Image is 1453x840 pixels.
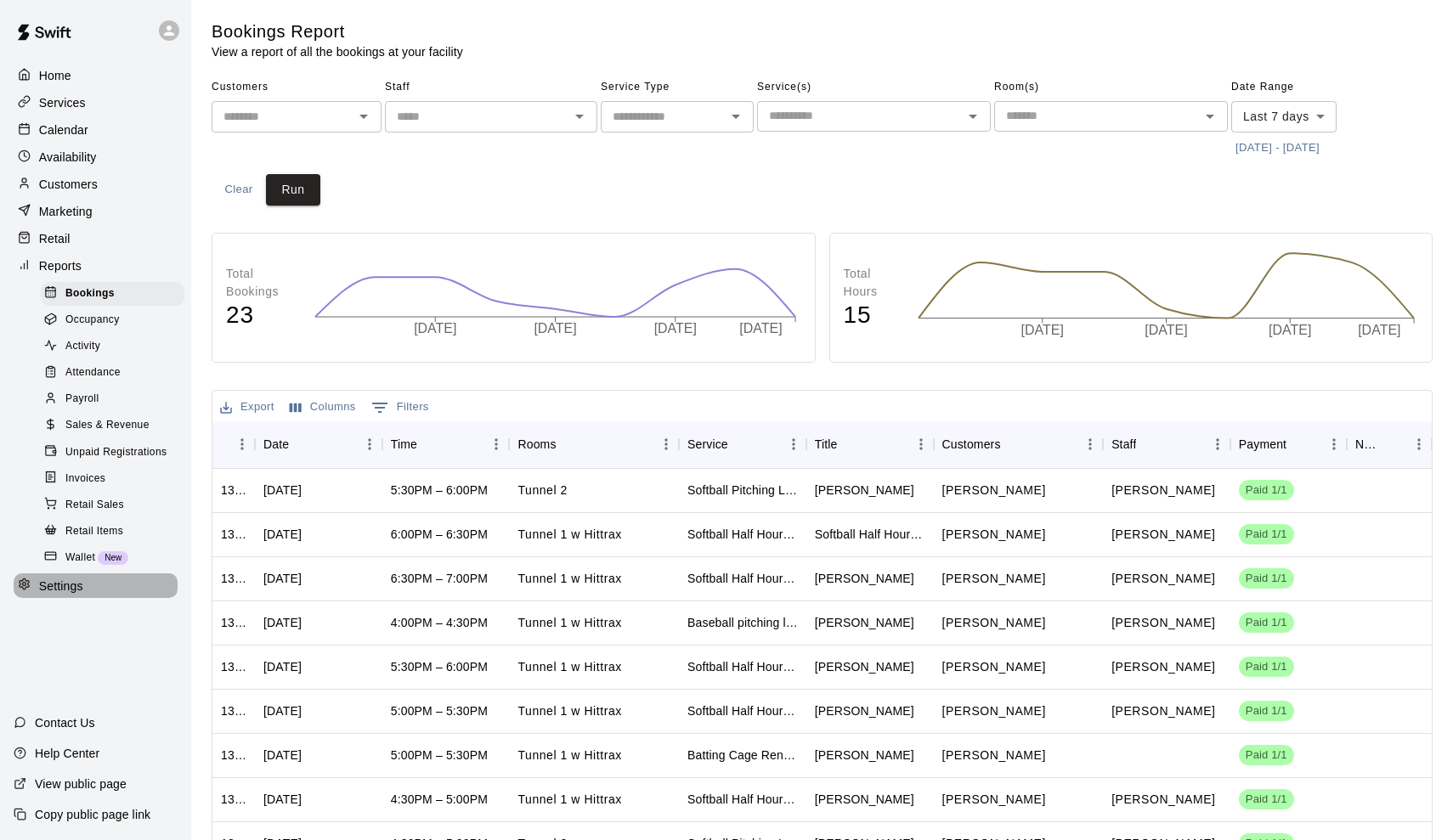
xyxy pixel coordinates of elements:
[687,570,798,587] div: Softball Half Hour Hitting or Fielding Lesson with Jaden
[41,518,191,544] a: Retail Items
[41,307,191,333] a: Occupancy
[41,360,191,386] a: Attendance
[65,364,121,381] span: Attendance
[391,702,488,719] div: 5:00PM – 5:30PM
[1111,658,1215,676] p: Jaden Goodwin
[39,230,71,247] p: Retail
[1111,570,1215,588] p: Jaden Goodwin
[221,570,246,587] div: 1324557
[724,104,748,128] button: Open
[41,334,191,360] a: Activity
[14,573,178,599] a: Settings
[226,301,297,330] h4: 23
[557,432,580,456] button: Sort
[35,714,95,731] p: Contact Us
[517,526,621,544] p: Tunnel 1 w Hittrax
[41,544,191,571] a: WalletNew
[1103,420,1230,468] div: Staff
[39,121,88,138] p: Calendar
[391,526,488,543] div: 6:00PM – 6:30PM
[687,420,728,468] div: Service
[1382,432,1406,456] button: Sort
[1111,614,1215,632] p: Steve Ratzer
[14,253,178,279] div: Reports
[517,570,621,588] p: Tunnel 1 w Hittrax
[942,791,1046,809] p: Harper Burnett
[41,414,184,437] div: Sales & Revenue
[1111,526,1215,544] p: Jaden Goodwin
[391,614,488,631] div: 4:00PM – 4:30PM
[687,658,798,675] div: Softball Half Hour Hitting or Fielding Lesson with Jaden
[1239,482,1294,499] span: Paid 1/1
[942,420,1001,468] div: Customers
[1239,615,1294,631] span: Paid 1/1
[1001,432,1025,456] button: Sort
[815,482,914,499] div: Ellis Brabham
[391,747,488,764] div: 5:00PM – 5:30PM
[942,747,1046,764] p: Shane Allison
[35,745,99,762] p: Help Center
[1347,420,1432,468] div: Notes
[65,444,167,461] span: Unpaid Registrations
[1231,135,1324,161] button: [DATE] - [DATE]
[65,312,120,329] span: Occupancy
[212,74,382,101] span: Customers
[221,526,246,543] div: 1325502
[39,257,82,274] p: Reports
[1269,323,1311,337] tspan: [DATE]
[1111,702,1215,720] p: Jaden Goodwin
[517,614,621,632] p: Tunnel 1 w Hittrax
[517,702,621,720] p: Tunnel 1 w Hittrax
[39,149,97,166] p: Availability
[509,420,679,468] div: Rooms
[65,417,150,434] span: Sales & Revenue
[357,431,382,457] button: Menu
[942,702,1046,720] p: Gracie Grubbs
[41,282,184,306] div: Bookings
[221,791,246,808] div: 1309812
[263,614,302,631] div: Mon, Aug 18, 2025
[221,482,246,499] div: 1330934
[41,335,184,358] div: Activity
[517,420,556,468] div: Rooms
[757,74,991,101] span: Service(s)
[483,431,509,457] button: Menu
[41,465,191,492] a: Invoices
[41,467,184,491] div: Invoices
[367,394,433,421] button: Show filters
[687,702,798,719] div: Softball Half Hour Hitting or Fielding Lesson with Jaden
[41,386,191,413] a: Payroll
[212,20,463,43] h5: Bookings Report
[1077,431,1103,457] button: Menu
[815,526,925,543] div: Softball Half Hour Hitting or Fielding Lesson with Jaden
[14,144,178,170] a: Availability
[39,203,93,220] p: Marketing
[41,413,191,439] a: Sales & Revenue
[517,658,621,676] p: Tunnel 1 w Hittrax
[417,432,441,456] button: Sort
[39,578,83,595] p: Settings
[687,526,798,543] div: Softball Half Hour Hitting or Fielding Lesson with Jaden
[934,420,1104,468] div: Customers
[1111,791,1215,809] p: Jaden Goodwin
[391,420,417,468] div: Time
[1230,420,1347,468] div: Payment
[391,482,488,499] div: 5:30PM – 6:00PM
[39,176,98,193] p: Customers
[385,74,597,101] span: Staff
[65,391,99,408] span: Payroll
[1205,431,1230,457] button: Menu
[41,492,191,518] a: Retail Sales
[14,63,178,88] div: Home
[41,520,184,544] div: Retail Items
[942,526,1046,544] p: Marc Ricciardi
[687,791,798,808] div: Softball Half Hour Hitting or Fielding Lesson with Jaden
[1239,703,1294,719] span: Paid 1/1
[352,104,376,128] button: Open
[41,308,184,332] div: Occupancy
[65,550,95,567] span: Wallet
[65,497,124,514] span: Retail Sales
[1136,432,1160,456] button: Sort
[942,614,1046,632] p: William Johnson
